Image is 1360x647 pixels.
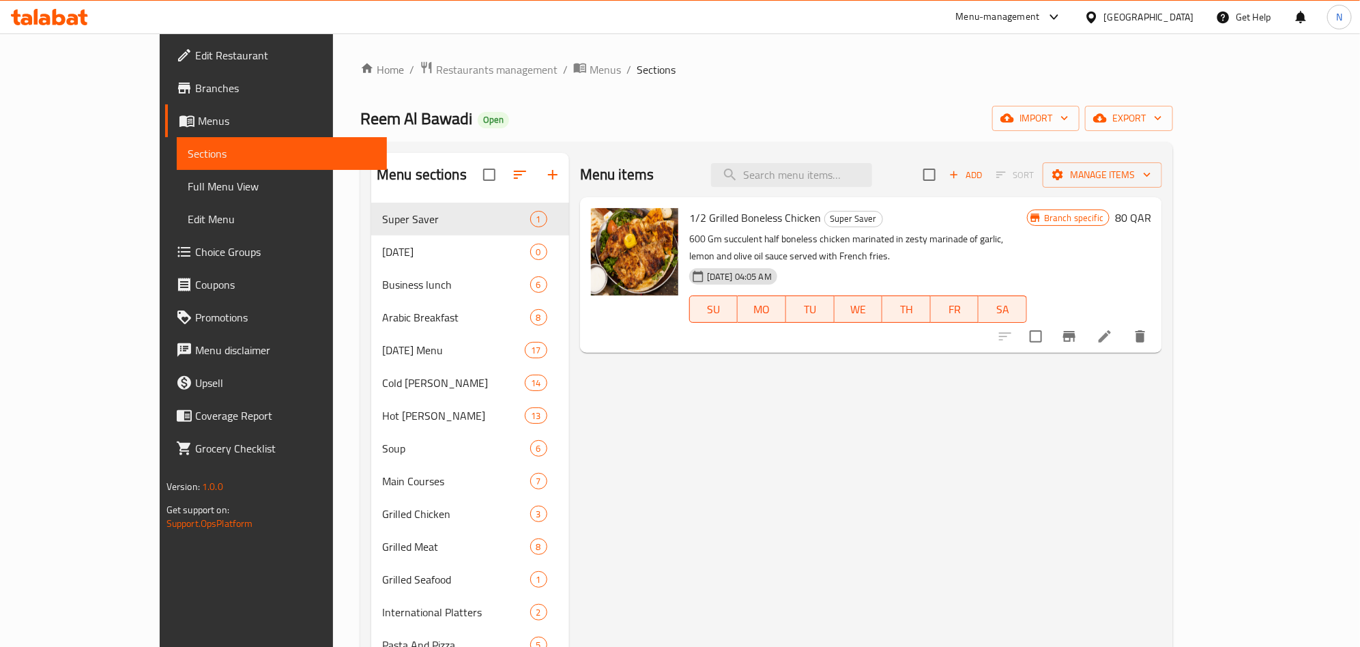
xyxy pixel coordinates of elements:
span: 14 [525,377,546,390]
a: Edit Menu [177,203,387,235]
button: TH [882,296,931,323]
button: Add section [536,158,569,191]
div: Cold [PERSON_NAME]14 [371,366,569,399]
span: TU [792,300,829,319]
span: Menus [198,113,376,129]
div: items [525,342,547,358]
span: Get support on: [167,501,229,519]
span: Restaurants management [436,61,558,78]
span: 7 [531,475,547,488]
span: 8 [531,541,547,553]
span: Upsell [195,375,376,391]
span: FR [936,300,974,319]
span: SU [695,300,733,319]
div: items [530,473,547,489]
div: items [525,407,547,424]
button: Branch-specific-item [1053,320,1086,353]
button: WE [835,296,883,323]
img: 1/2 Grilled Boneless Chicken [591,208,678,296]
button: Manage items [1043,162,1162,188]
a: Sections [177,137,387,170]
span: 3 [531,508,547,521]
span: 8 [531,311,547,324]
button: Add [944,164,987,186]
a: Menus [573,61,621,78]
span: [DATE] 04:05 AM [701,270,777,283]
button: SU [689,296,738,323]
span: Grocery Checklist [195,440,376,457]
span: Reem Al Bawadi [360,103,472,134]
span: Sections [188,145,376,162]
span: 1/2 Grilled Boneless Chicken [689,207,822,228]
span: Main Courses [382,473,530,489]
div: Arabic Breakfast8 [371,301,569,334]
div: items [530,604,547,620]
div: Soup6 [371,432,569,465]
div: Grilled Meat8 [371,530,569,563]
div: items [530,211,547,227]
span: 6 [531,278,547,291]
span: 1 [531,573,547,586]
div: items [530,571,547,588]
button: MO [738,296,786,323]
a: Grocery Checklist [165,432,387,465]
li: / [626,61,631,78]
div: [DATE] Menu17 [371,334,569,366]
a: Choice Groups [165,235,387,268]
a: Edit menu item [1097,328,1113,345]
div: Cold Mazza [382,375,525,391]
span: Coupons [195,276,376,293]
div: Super Saver1 [371,203,569,235]
a: Support.OpsPlatform [167,515,253,532]
span: Business lunch [382,276,530,293]
div: Super Saver [824,211,883,227]
div: items [530,244,547,260]
div: items [530,276,547,293]
div: Grilled Chicken3 [371,498,569,530]
span: SA [984,300,1022,319]
div: items [530,538,547,555]
div: items [525,375,547,391]
a: Full Menu View [177,170,387,203]
span: TH [888,300,925,319]
a: Promotions [165,301,387,334]
span: Soup [382,440,530,457]
div: items [530,309,547,326]
span: export [1096,110,1162,127]
span: [DATE] Menu [382,342,525,358]
div: items [530,506,547,522]
nav: breadcrumb [360,61,1173,78]
span: Select section [915,160,944,189]
div: Grilled Chicken [382,506,530,522]
span: Grilled Seafood [382,571,530,588]
a: Upsell [165,366,387,399]
button: FR [931,296,979,323]
span: Arabic Breakfast [382,309,530,326]
h6: 80 QAR [1115,208,1151,227]
span: MO [743,300,781,319]
div: Main Courses7 [371,465,569,498]
div: [DATE]0 [371,235,569,268]
span: import [1003,110,1069,127]
span: Menus [590,61,621,78]
span: 13 [525,409,546,422]
span: Select section first [987,164,1043,186]
span: Hot [PERSON_NAME] [382,407,525,424]
div: International Platters [382,604,530,620]
span: 17 [525,344,546,357]
span: Branch specific [1039,212,1109,225]
span: Version: [167,478,200,495]
button: SA [979,296,1027,323]
div: Hot [PERSON_NAME]13 [371,399,569,432]
div: International Platters2 [371,596,569,629]
span: Super Saver [825,211,882,227]
span: Edit Restaurant [195,47,376,63]
span: Coverage Report [195,407,376,424]
span: Add item [944,164,987,186]
div: Super Saver [382,211,530,227]
div: Grilled Seafood1 [371,563,569,596]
